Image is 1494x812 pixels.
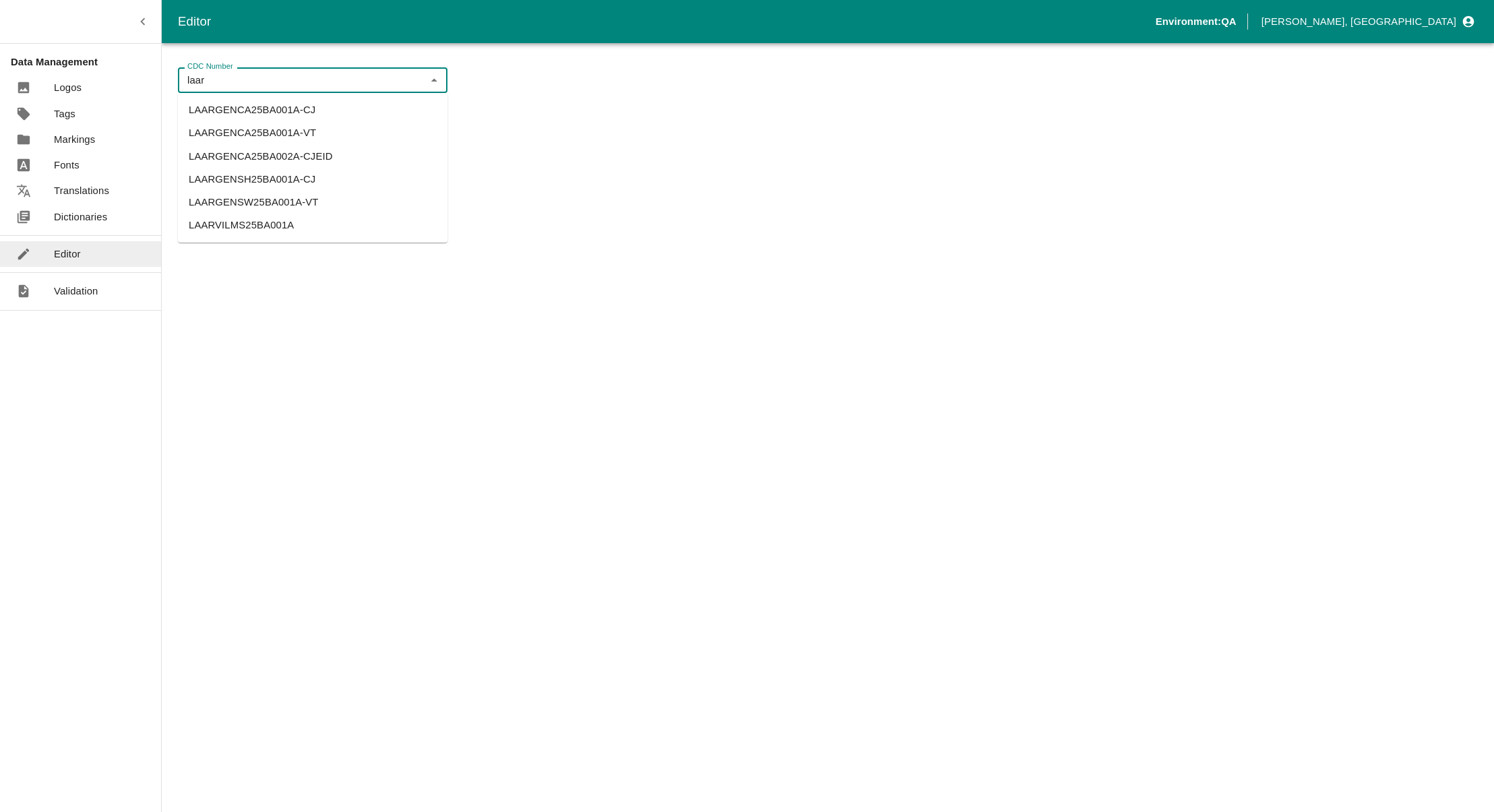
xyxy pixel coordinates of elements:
[11,55,161,69] p: Data Management
[54,247,81,261] p: Editor
[54,183,109,198] p: Translations
[178,98,447,121] li: LAARGENCA25BA001A-CJ
[1156,14,1237,29] p: Environment: QA
[187,61,233,72] label: CDC Number
[178,191,447,214] li: LAARGENSW25BA001A-VT
[54,158,80,173] p: Fonts
[178,145,447,168] li: LAARGENCA25BA002A-CJEID
[178,214,447,237] li: LAARVILMS25BA001A
[1262,14,1456,29] p: [PERSON_NAME], [GEOGRAPHIC_DATA]
[54,106,75,121] p: Tags
[54,80,82,95] p: Logos
[54,210,107,224] p: Dictionaries
[54,132,95,147] p: Markings
[425,71,443,89] button: Close
[1256,10,1478,33] button: profile
[178,168,447,191] li: LAARGENSH25BA001A-CJ
[54,284,98,299] p: Validation
[178,121,447,144] li: LAARGENCA25BA001A-VT
[178,11,1156,32] div: Editor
